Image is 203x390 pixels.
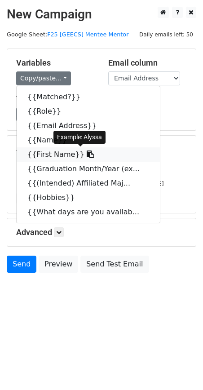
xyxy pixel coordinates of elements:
small: [PERSON_NAME][EMAIL_ADDRESS][DOMAIN_NAME] [16,180,164,187]
a: Daily emails left: 50 [136,31,196,38]
a: {{Email Address}} [17,119,160,133]
iframe: Chat Widget [158,347,203,390]
a: {{What days are you availab... [17,205,160,219]
a: {{(Intended) Affiliated Maj... [17,176,160,191]
a: Send [7,256,36,273]
h5: Advanced [16,227,187,237]
h2: New Campaign [7,7,196,22]
a: Send Test Email [80,256,149,273]
a: Copy/paste... [16,71,71,85]
a: {{Matched?}} [17,90,160,104]
a: {{Name}} [17,133,160,147]
a: {{Role}} [17,104,160,119]
h5: Variables [16,58,95,68]
div: Example: Alyssa [53,131,106,144]
small: Google Sheet: [7,31,128,38]
a: F25 [GEECS] Mentee Mentor [47,31,128,38]
h5: Email column [108,58,187,68]
a: {{First Name}} [17,147,160,162]
a: {{Graduation Month/Year (ex... [17,162,160,176]
span: Daily emails left: 50 [136,30,196,40]
a: Preview [39,256,78,273]
a: {{Hobbies}} [17,191,160,205]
